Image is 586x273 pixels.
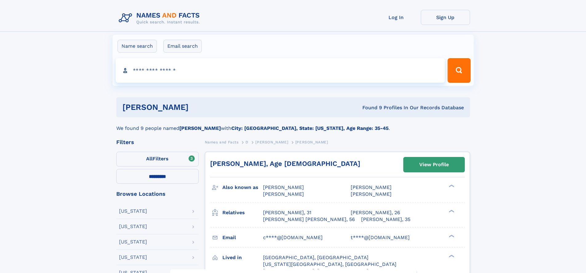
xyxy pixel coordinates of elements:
a: Names and Facts [205,138,239,146]
span: [PERSON_NAME] [263,184,304,190]
h3: Email [222,232,263,243]
div: Found 9 Profiles In Our Records Database [275,104,464,111]
div: ❯ [447,234,455,238]
label: Email search [163,40,202,53]
input: search input [116,58,445,83]
div: [US_STATE] [119,255,147,260]
span: All [146,156,153,162]
span: [PERSON_NAME] [263,191,304,197]
span: [PERSON_NAME] [255,140,288,144]
div: ❯ [447,209,455,213]
h1: [PERSON_NAME] [122,103,276,111]
div: We found 9 people named with . [116,117,470,132]
h3: Lived in [222,252,263,263]
span: [GEOGRAPHIC_DATA], [GEOGRAPHIC_DATA] [263,255,369,260]
div: [US_STATE] [119,224,147,229]
span: [PERSON_NAME] [295,140,328,144]
a: Sign Up [421,10,470,25]
a: View Profile [404,157,464,172]
img: Logo Names and Facts [116,10,205,26]
b: City: [GEOGRAPHIC_DATA], State: [US_STATE], Age Range: 35-45 [231,125,389,131]
label: Filters [116,152,199,167]
a: [PERSON_NAME] [PERSON_NAME], 56 [263,216,355,223]
span: [US_STATE][GEOGRAPHIC_DATA], [GEOGRAPHIC_DATA] [263,261,397,267]
a: [PERSON_NAME], 26 [351,209,400,216]
label: Name search [118,40,157,53]
div: ❯ [447,254,455,258]
div: Browse Locations [116,191,199,197]
a: [PERSON_NAME], Age [DEMOGRAPHIC_DATA] [210,160,360,167]
b: [PERSON_NAME] [179,125,221,131]
a: Log In [372,10,421,25]
span: [PERSON_NAME] [351,184,392,190]
a: [PERSON_NAME], 31 [263,209,311,216]
a: [PERSON_NAME] [255,138,288,146]
a: [PERSON_NAME], 35 [361,216,410,223]
button: Search Button [448,58,470,83]
div: View Profile [419,158,449,172]
h3: Relatives [222,207,263,218]
div: ❯ [447,184,455,188]
a: D [245,138,249,146]
div: [US_STATE] [119,209,147,214]
span: [PERSON_NAME] [351,191,392,197]
span: D [245,140,249,144]
h3: Also known as [222,182,263,193]
div: [US_STATE] [119,239,147,244]
div: Filters [116,139,199,145]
